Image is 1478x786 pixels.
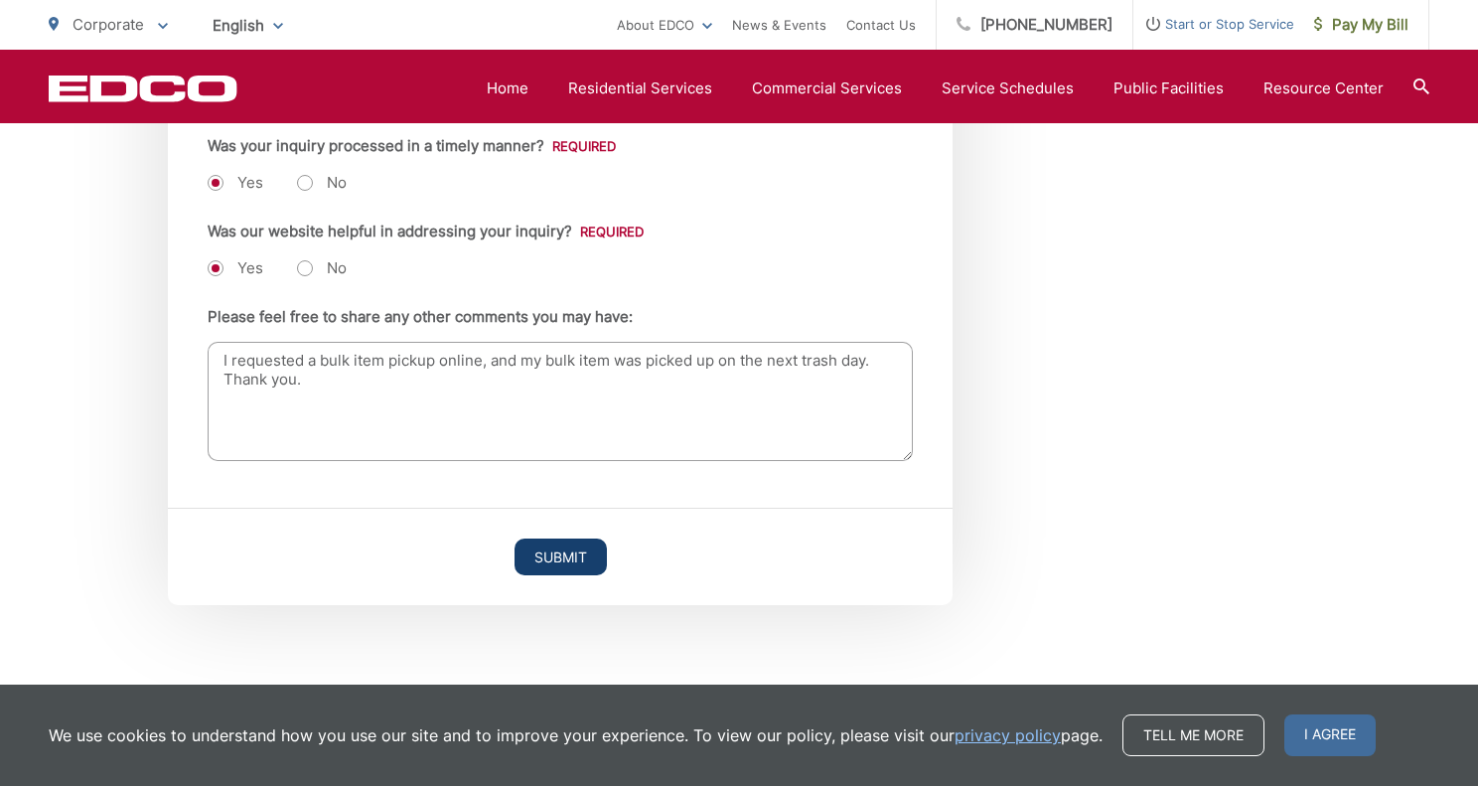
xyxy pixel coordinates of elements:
[297,173,347,193] label: No
[1113,77,1224,100] a: Public Facilities
[568,77,712,100] a: Residential Services
[1314,13,1408,37] span: Pay My Bill
[1122,714,1264,756] a: Tell me more
[208,173,263,193] label: Yes
[752,77,902,100] a: Commercial Services
[49,723,1103,747] p: We use cookies to understand how you use our site and to improve your experience. To view our pol...
[487,77,528,100] a: Home
[208,137,616,155] label: Was your inquiry processed in a timely manner?
[198,8,298,43] span: English
[297,258,347,278] label: No
[732,13,826,37] a: News & Events
[846,13,916,37] a: Contact Us
[208,308,633,326] label: Please feel free to share any other comments you may have:
[942,77,1074,100] a: Service Schedules
[955,723,1061,747] a: privacy policy
[208,223,644,240] label: Was our website helpful in addressing your inquiry?
[515,539,607,575] input: Submit
[617,13,712,37] a: About EDCO
[1284,714,1376,756] span: I agree
[1263,77,1384,100] a: Resource Center
[208,258,263,278] label: Yes
[73,15,144,34] span: Corporate
[49,75,237,102] a: EDCD logo. Return to the homepage.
